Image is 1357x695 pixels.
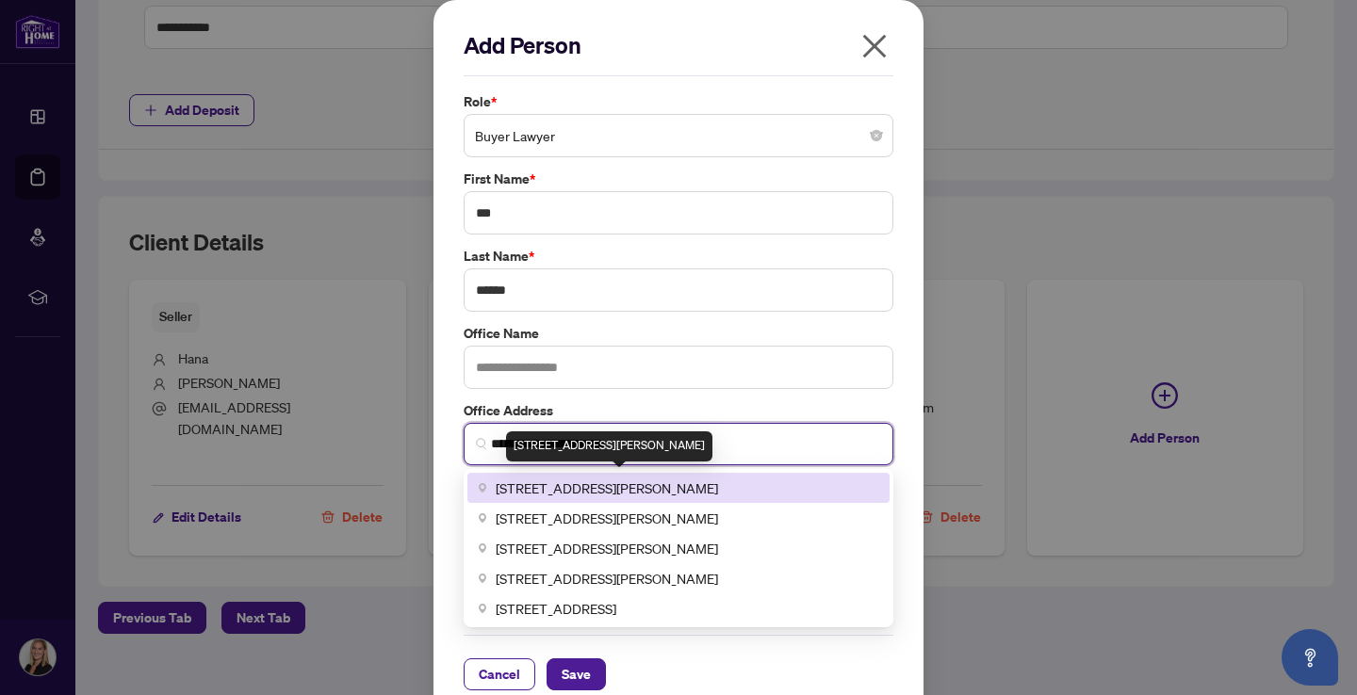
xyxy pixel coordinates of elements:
[496,538,718,558] span: [STREET_ADDRESS][PERSON_NAME]
[475,118,882,154] span: Buyer Lawyer
[1282,629,1338,686] button: Open asap
[496,508,718,528] span: [STREET_ADDRESS][PERSON_NAME]
[479,659,520,689] span: Cancel
[506,431,712,461] div: [STREET_ADDRESS][PERSON_NAME]
[871,130,882,141] span: close-circle
[476,438,487,449] img: search_icon
[547,658,606,690] button: Save
[496,477,718,498] span: [STREET_ADDRESS][PERSON_NAME]
[859,31,890,61] span: close
[464,323,893,344] label: Office Name
[464,246,893,267] label: Last Name
[464,400,893,421] label: Office Address
[464,30,893,60] h2: Add Person
[496,598,616,619] span: [STREET_ADDRESS]
[464,169,893,189] label: First Name
[562,659,591,689] span: Save
[464,91,893,112] label: Role
[464,658,535,690] button: Cancel
[496,568,718,589] span: [STREET_ADDRESS][PERSON_NAME]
